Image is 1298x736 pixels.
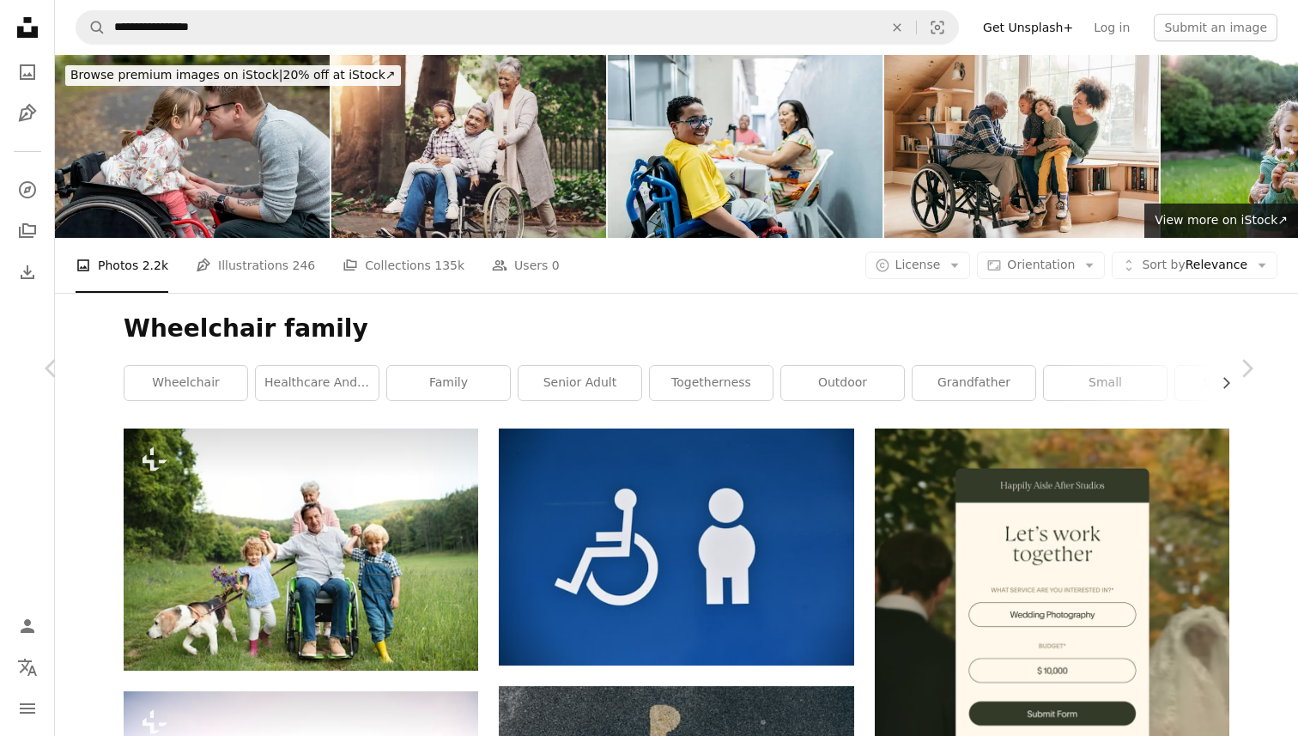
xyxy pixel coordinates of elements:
[865,252,971,279] button: License
[1155,213,1288,227] span: View more on iStock ↗
[977,252,1105,279] button: Orientation
[434,256,464,275] span: 135k
[499,538,853,554] a: white and blue number 2
[10,173,45,207] a: Explore
[55,55,330,238] img: Father Daughter Cute Moment
[895,258,941,271] span: License
[913,366,1035,400] a: grandfather
[781,366,904,400] a: outdoor
[343,238,464,293] a: Collections 135k
[1142,258,1185,271] span: Sort by
[124,429,478,671] img: Small children with senior grandparents in wheelchair and dog on a walk on meadow in nature.
[1044,366,1167,400] a: small
[387,366,510,400] a: family
[1154,14,1277,41] button: Submit an image
[256,366,379,400] a: healthcare and medicine
[1195,286,1298,451] a: Next
[917,11,958,44] button: Visual search
[499,429,853,665] img: white and blue number 2
[70,68,396,82] span: 20% off at iStock ↗
[1007,258,1075,271] span: Orientation
[55,55,411,96] a: Browse premium images on iStock|20% off at iStock↗
[1142,257,1247,274] span: Relevance
[492,238,560,293] a: Users 0
[1175,366,1298,400] a: senior man
[1083,14,1140,41] a: Log in
[650,366,773,400] a: togetherness
[293,256,316,275] span: 246
[10,650,45,684] button: Language
[10,255,45,289] a: Download History
[10,691,45,726] button: Menu
[124,542,478,557] a: Small children with senior grandparents in wheelchair and dog on a walk on meadow in nature.
[76,10,959,45] form: Find visuals sitewide
[196,238,315,293] a: Illustrations 246
[608,55,883,238] img: Portrait of a wheelchair boy having breakfast with family at home
[10,96,45,131] a: Illustrations
[973,14,1083,41] a: Get Unsplash+
[1112,252,1277,279] button: Sort byRelevance
[76,11,106,44] button: Search Unsplash
[552,256,560,275] span: 0
[124,313,1229,344] h1: Wheelchair family
[10,609,45,643] a: Log in / Sign up
[884,55,1159,238] img: Get the help you want when you need it
[10,214,45,248] a: Collections
[331,55,606,238] img: Grandparents, child and park with senior man in wheelchair for support, bonding and fun in mornin...
[878,11,916,44] button: Clear
[1144,204,1298,238] a: View more on iStock↗
[70,68,282,82] span: Browse premium images on iStock |
[10,55,45,89] a: Photos
[519,366,641,400] a: senior adult
[124,366,247,400] a: wheelchair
